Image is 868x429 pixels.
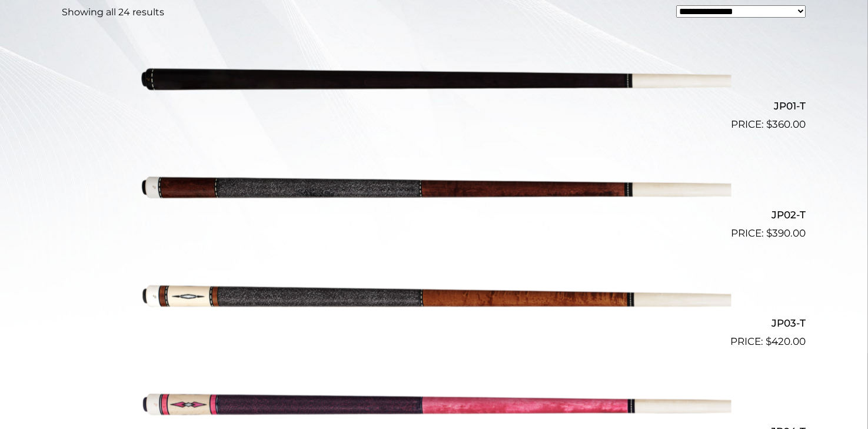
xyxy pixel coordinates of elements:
[137,137,731,236] img: JP02-T
[676,5,806,18] select: Shop order
[137,29,731,128] img: JP01-T
[62,312,806,334] h2: JP03-T
[766,335,772,347] span: $
[62,5,165,19] p: Showing all 24 results
[62,204,806,225] h2: JP02-T
[62,95,806,117] h2: JP01-T
[137,246,731,345] img: JP03-T
[62,137,806,241] a: JP02-T $390.00
[767,227,773,239] span: $
[767,118,806,130] bdi: 360.00
[766,335,806,347] bdi: 420.00
[767,118,773,130] span: $
[767,227,806,239] bdi: 390.00
[62,246,806,350] a: JP03-T $420.00
[62,29,806,132] a: JP01-T $360.00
